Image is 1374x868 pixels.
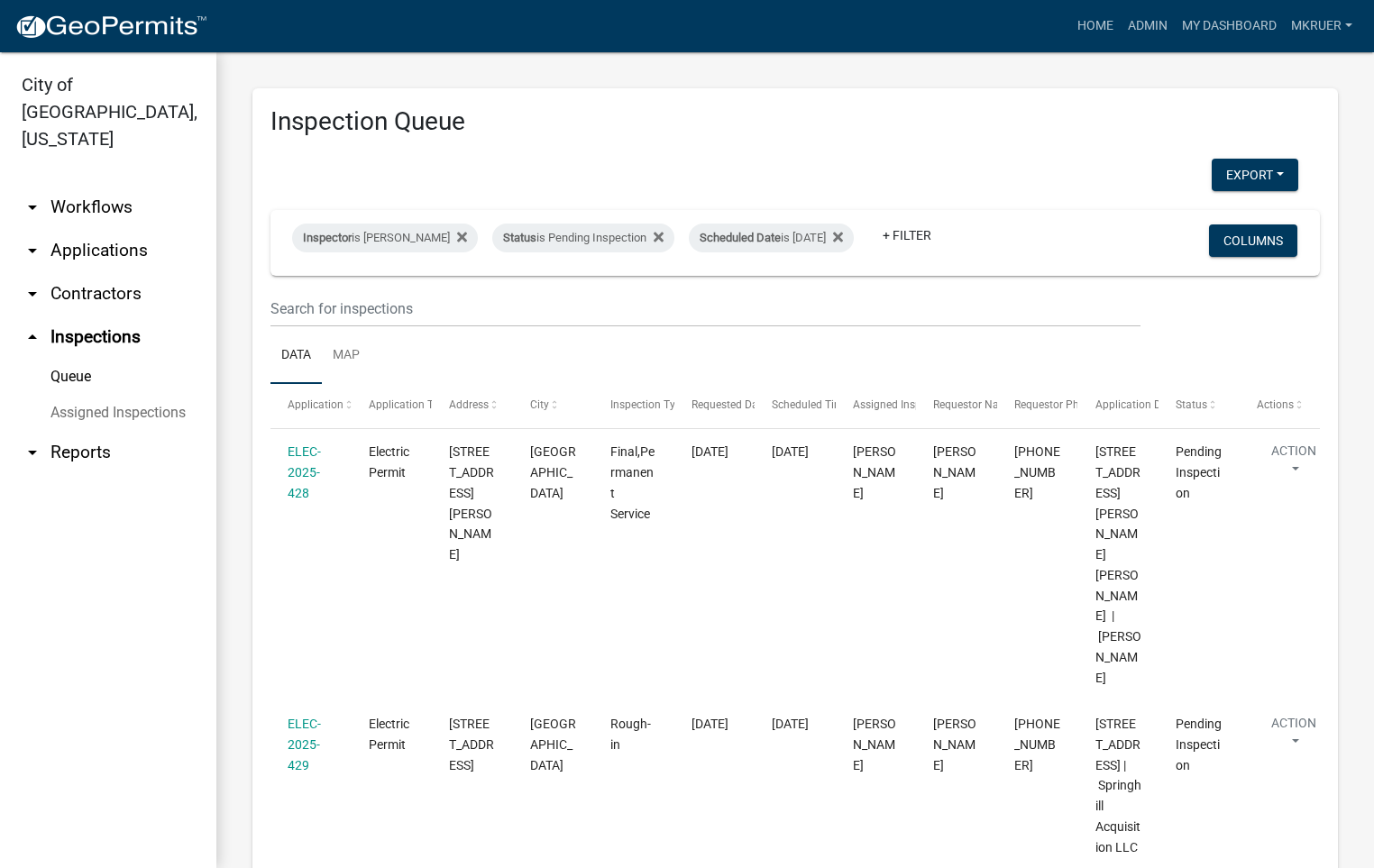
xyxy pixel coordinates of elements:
i: arrow_drop_down [22,240,43,261]
i: arrow_drop_down [22,283,43,305]
h3: Inspection Queue [270,106,1320,137]
span: JT Hembrey [933,717,976,772]
datatable-header-cell: Requestor Name [916,384,997,427]
datatable-header-cell: Scheduled Time [755,384,836,427]
datatable-header-cell: Requestor Phone [997,384,1078,427]
span: 502-755-1460 [1014,717,1060,772]
button: Columns [1209,224,1297,257]
a: My Dashboard [1175,9,1284,43]
datatable-header-cell: Application [270,384,352,427]
a: Home [1070,9,1121,43]
span: Address [449,398,489,411]
datatable-header-cell: City [513,384,594,427]
span: Pending Inspection [1176,717,1222,772]
button: Action [1257,442,1331,487]
span: JEFFERSONVILLE [530,444,576,500]
div: is Pending Inspection [492,224,674,252]
datatable-header-cell: Application Type [352,384,433,427]
span: Inspector [303,231,352,244]
a: + Filter [868,219,946,251]
span: Final,Permanent Service [610,444,655,520]
input: Search for inspections [270,290,1140,327]
span: Pending Inspection [1176,444,1222,500]
span: JEFFERSONVILLE [530,717,576,772]
span: Mike Kruer [853,444,896,500]
span: Actions [1257,398,1294,411]
a: ELEC-2025-428 [288,444,321,500]
datatable-header-cell: Inspection Type [593,384,674,427]
i: arrow_drop_down [22,196,43,218]
datatable-header-cell: Address [432,384,513,427]
span: Rough-in [610,717,651,752]
i: arrow_drop_up [22,326,43,348]
div: is [PERSON_NAME] [292,224,478,252]
span: 502-664-3185 [1014,444,1060,500]
a: Map [322,327,371,385]
span: Scheduled Time [772,398,849,411]
datatable-header-cell: Application Description [1077,384,1159,427]
span: Requested Date [692,398,767,411]
span: Mark Vangilder [933,444,976,500]
span: 08/08/2025 [692,717,728,731]
span: 1403 SPRING ST [449,717,494,772]
datatable-header-cell: Assigned Inspector [836,384,917,427]
span: Mike Kruer [853,717,896,772]
span: Scheduled Date [700,231,781,244]
span: Status [1176,398,1207,411]
span: 1204 ALDRIDGE LANE 1204 Alridge | Aldridge Scott J [1095,444,1141,684]
a: Data [270,327,322,385]
span: Assigned Inspector [853,398,946,411]
div: is [DATE] [689,224,854,252]
span: Requestor Phone [1014,398,1097,411]
span: Application [288,398,343,411]
datatable-header-cell: Requested Date [674,384,756,427]
button: Export [1212,159,1298,191]
span: Requestor Name [933,398,1014,411]
span: 1204 ALDRIDGE LANE [449,444,494,562]
span: 1403 SPRING ST 302 W 14th St | Springhill Acquisition LLC [1095,717,1141,854]
span: Inspection Type [610,398,687,411]
span: 08/11/2025 [692,444,728,459]
span: Electric Permit [369,444,409,480]
span: Electric Permit [369,717,409,752]
datatable-header-cell: Status [1159,384,1240,427]
a: Admin [1121,9,1175,43]
i: arrow_drop_down [22,442,43,463]
div: [DATE] [772,442,818,462]
a: ELEC-2025-429 [288,717,321,772]
a: mkruer [1284,9,1360,43]
span: Status [503,231,536,244]
span: Application Description [1095,398,1209,411]
div: [DATE] [772,714,818,735]
span: Application Type [369,398,451,411]
button: Action [1257,714,1331,759]
span: City [530,398,549,411]
datatable-header-cell: Actions [1239,384,1320,427]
